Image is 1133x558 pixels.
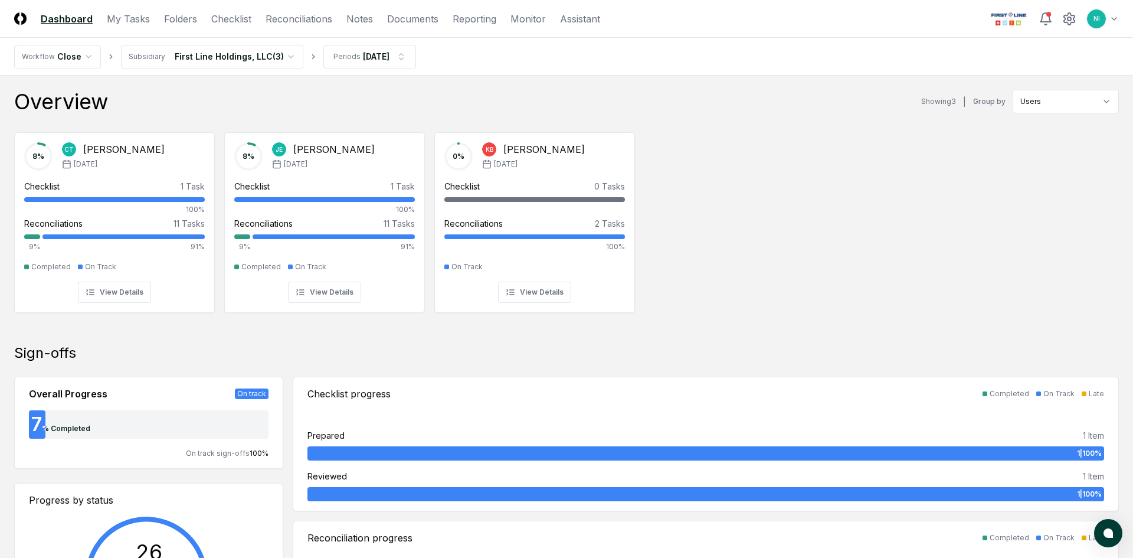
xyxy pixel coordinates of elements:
span: 1 | 100 % [1077,489,1102,500]
div: Sign-offs [14,344,1119,363]
a: Assistant [560,12,600,26]
div: % Completed [42,423,90,434]
div: Completed [31,262,71,272]
div: On Track [1043,389,1075,399]
a: Notes [346,12,373,26]
div: Checklist [24,180,60,192]
div: | [963,96,966,108]
span: [DATE] [74,159,97,169]
span: NI [1093,14,1100,23]
div: Overview [14,90,108,113]
div: Reviewed [307,470,347,482]
span: [DATE] [494,159,518,169]
span: CT [64,145,74,154]
a: Monitor [510,12,546,26]
div: Workflow [22,51,55,62]
div: Showing 3 [921,96,956,107]
div: 9% [234,242,250,252]
span: 100 % [250,449,268,458]
div: [PERSON_NAME] [83,142,165,156]
div: 9% [24,242,40,252]
div: 100% [234,204,415,215]
div: Reconciliations [24,217,83,230]
a: Dashboard [41,12,93,26]
div: [PERSON_NAME] [503,142,585,156]
img: Logo [14,12,27,25]
a: 0%KB[PERSON_NAME][DATE]Checklist0 TasksReconciliations2 Tasks100%On TrackView Details [434,123,635,313]
a: Checklist [211,12,251,26]
div: 11 Tasks [384,217,415,230]
div: Checklist [444,180,480,192]
div: Periods [333,51,361,62]
div: [PERSON_NAME] [293,142,375,156]
div: 2 Tasks [595,217,625,230]
a: Checklist progressCompletedOn TrackLatePrepared1 Item1|100%Reviewed1 Item1|100% [293,377,1119,511]
span: 1 | 100 % [1077,448,1102,459]
div: Prepared [307,429,345,442]
div: On Track [1043,533,1075,543]
div: 1 Item [1083,470,1104,482]
button: atlas-launcher [1094,519,1122,547]
button: View Details [78,282,151,303]
span: On track sign-offs [186,449,250,458]
img: First Line Technology logo [988,9,1029,28]
div: Overall Progress [29,387,107,401]
div: Checklist progress [307,387,391,401]
label: Group by [973,98,1006,105]
a: Reporting [453,12,496,26]
div: Progress by status [29,493,268,507]
a: 8%JE[PERSON_NAME][DATE]Checklist1 Task100%Reconciliations11 Tasks9%91%CompletedOn TrackView Details [224,123,425,313]
div: Reconciliations [444,217,503,230]
a: Reconciliations [266,12,332,26]
div: On Track [451,262,483,272]
div: Late [1089,389,1104,399]
div: 91% [42,242,205,252]
div: 100% [444,242,625,252]
div: 91% [253,242,415,252]
a: Documents [387,12,438,26]
button: View Details [498,282,571,303]
div: Late [1089,533,1104,543]
div: 1 Task [181,180,205,192]
a: My Tasks [107,12,150,26]
div: Completed [241,262,281,272]
div: On Track [85,262,116,272]
div: Subsidiary [129,51,165,62]
button: NI [1086,8,1107,30]
span: JE [276,145,283,154]
button: View Details [288,282,361,303]
nav: breadcrumb [14,45,416,68]
div: Completed [990,533,1029,543]
div: 7 [29,415,42,434]
div: Reconciliations [234,217,293,230]
div: Reconciliation progress [307,531,412,545]
div: On track [235,389,268,399]
button: Periods[DATE] [323,45,416,68]
a: 8%CT[PERSON_NAME][DATE]Checklist1 Task100%Reconciliations11 Tasks9%91%CompletedOn TrackView Details [14,123,215,313]
div: 1 Item [1083,429,1104,442]
div: 1 Task [391,180,415,192]
div: Checklist [234,180,270,192]
div: On Track [295,262,326,272]
div: Completed [990,389,1029,399]
span: KB [486,145,493,154]
span: [DATE] [284,159,307,169]
div: 0 Tasks [594,180,625,192]
div: 100% [24,204,205,215]
div: [DATE] [363,50,389,63]
a: Folders [164,12,197,26]
div: 11 Tasks [173,217,205,230]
